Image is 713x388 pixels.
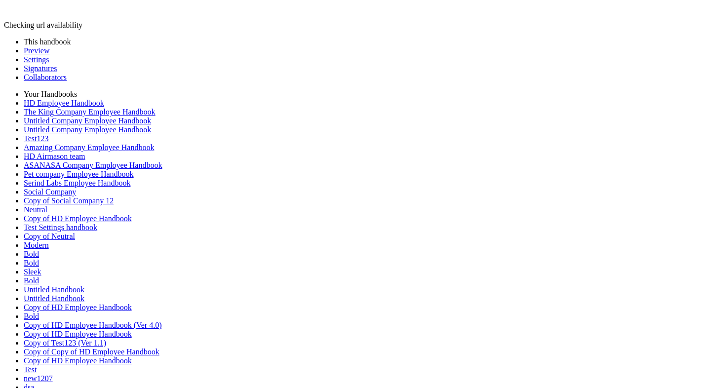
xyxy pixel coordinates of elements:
a: Amazing Company Employee Handbook [24,143,154,152]
a: Copy of Social Company 12 [24,196,114,205]
a: HD Employee Handbook [24,99,104,107]
a: Social Company [24,188,76,196]
a: Copy of Copy of HD Employee Handbook [24,348,159,356]
li: Your Handbooks [24,90,709,99]
a: ASANASA Company Employee Handbook [24,161,162,169]
a: Copy of HD Employee Handbook (Ver 4.0) [24,321,162,329]
a: Copy of HD Employee Handbook [24,330,132,338]
li: This handbook [24,38,709,46]
a: Bold [24,259,39,267]
a: Copy of HD Employee Handbook [24,214,132,223]
a: Test Settings handbook [24,223,97,232]
a: Bold [24,312,39,320]
a: Copy of Neutral [24,232,75,240]
a: Sleek [24,268,41,276]
a: new1207 [24,374,53,383]
a: Neutral [24,205,47,214]
a: Pet company Employee Handbook [24,170,134,178]
a: Bold [24,250,39,258]
a: Untitled Company Employee Handbook [24,116,151,125]
a: Test [24,365,37,374]
a: Modern [24,241,49,249]
a: Copy of HD Employee Handbook [24,356,132,365]
a: Signatures [24,64,57,73]
a: HD Airmason team [24,152,85,160]
a: Serind Labs Employee Handbook [24,179,130,187]
a: Untitled Handbook [24,294,84,303]
a: Untitled Handbook [24,285,84,294]
a: Copy of Test123 (Ver 1.1) [24,339,106,347]
a: Preview [24,46,49,55]
a: Collaborators [24,73,67,81]
a: Copy of HD Employee Handbook [24,303,132,311]
a: Test123 [24,134,48,143]
a: Untitled Company Employee Handbook [24,125,151,134]
a: Bold [24,276,39,285]
span: Checking url availability [4,21,82,29]
a: Settings [24,55,49,64]
a: The King Company Employee Handbook [24,108,156,116]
